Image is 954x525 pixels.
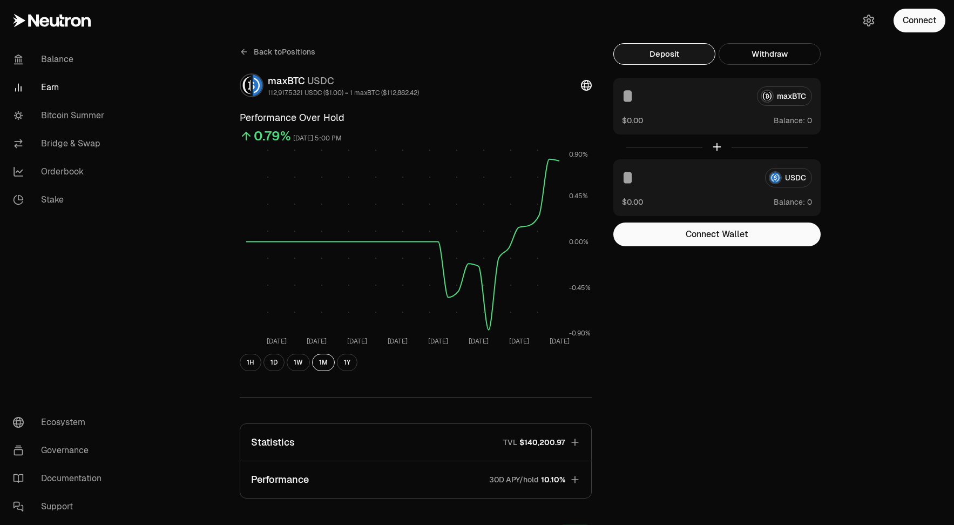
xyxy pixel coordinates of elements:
a: Ecosystem [4,408,117,436]
button: $0.00 [622,196,643,207]
button: 1Y [337,354,357,371]
span: Balance: [774,115,805,126]
tspan: -0.90% [569,329,591,338]
a: Documentation [4,465,117,493]
span: Back to Positions [254,46,315,57]
p: Statistics [251,435,295,450]
a: Bitcoin Summer [4,102,117,130]
div: 0.79% [254,127,291,145]
span: $140,200.97 [519,437,565,448]
span: Balance: [774,197,805,207]
button: Deposit [613,43,715,65]
tspan: 0.90% [569,150,588,159]
p: TVL [503,437,517,448]
a: Governance [4,436,117,465]
button: 1H [240,354,261,371]
a: Orderbook [4,158,117,186]
a: Earn [4,73,117,102]
tspan: [DATE] [468,337,488,346]
img: maxBTC Logo [241,75,251,96]
a: Back toPositions [240,43,315,60]
a: Bridge & Swap [4,130,117,158]
button: 1M [312,354,335,371]
a: Stake [4,186,117,214]
a: Balance [4,45,117,73]
tspan: [DATE] [428,337,448,346]
span: USDC [307,75,334,87]
button: Performance30D APY/hold10.10% [240,461,591,498]
button: 1W [287,354,310,371]
h3: Performance Over Hold [240,110,592,125]
tspan: 0.45% [569,192,588,200]
span: 10.10% [541,474,565,485]
tspan: [DATE] [549,337,569,346]
p: 30D APY/hold [489,474,539,485]
p: Performance [251,472,309,487]
tspan: -0.45% [569,284,591,292]
button: Connect [894,9,945,32]
button: Connect Wallet [613,223,821,246]
div: maxBTC [268,73,419,89]
tspan: [DATE] [266,337,286,346]
img: USDC Logo [253,75,262,96]
button: Withdraw [719,43,821,65]
button: StatisticsTVL$140,200.97 [240,424,591,461]
tspan: [DATE] [347,337,367,346]
a: Support [4,493,117,521]
tspan: [DATE] [509,337,529,346]
tspan: 0.00% [569,238,588,246]
div: 112,917.5321 USDC ($1.00) = 1 maxBTC ($112,882.42) [268,89,419,97]
button: 1D [263,354,285,371]
div: [DATE] 5:00 PM [293,132,342,145]
button: $0.00 [622,115,643,126]
tspan: [DATE] [388,337,408,346]
tspan: [DATE] [307,337,327,346]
